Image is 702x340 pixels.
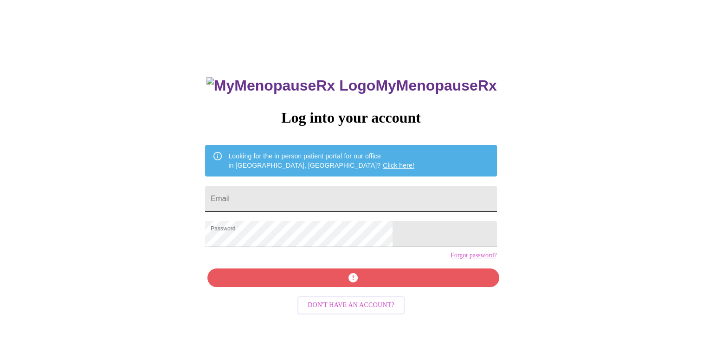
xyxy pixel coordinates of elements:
[308,300,394,311] span: Don't have an account?
[228,148,414,174] div: Looking for the in person patient portal for our office in [GEOGRAPHIC_DATA], [GEOGRAPHIC_DATA]?
[297,296,405,314] button: Don't have an account?
[295,301,407,308] a: Don't have an account?
[383,162,414,169] a: Click here!
[205,109,496,126] h3: Log into your account
[451,252,497,259] a: Forgot password?
[206,77,375,94] img: MyMenopauseRx Logo
[206,77,497,94] h3: MyMenopauseRx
